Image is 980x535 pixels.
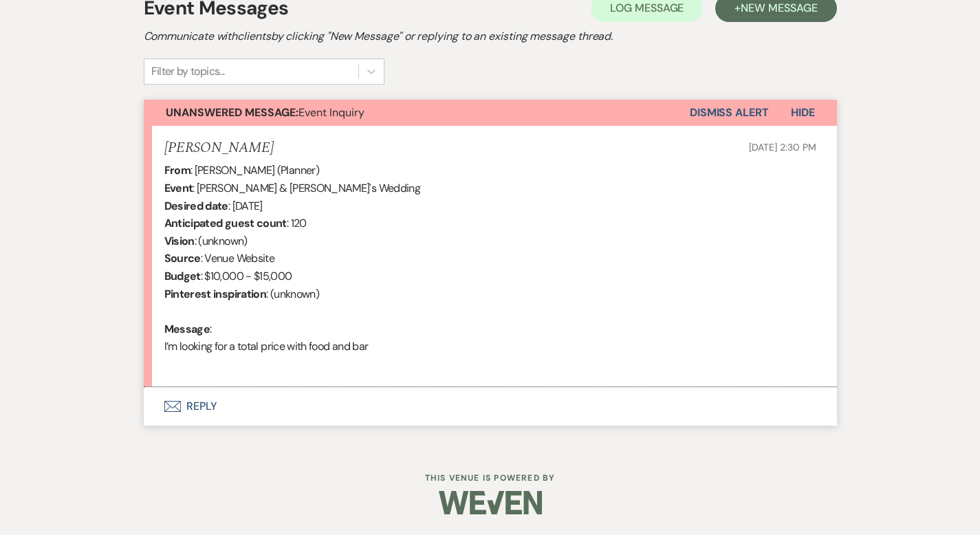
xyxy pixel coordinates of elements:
button: Dismiss Alert [690,100,769,126]
strong: Unanswered Message: [166,105,298,120]
button: Hide [769,100,837,126]
b: From [164,163,190,177]
b: Desired date [164,199,228,213]
span: Hide [791,105,815,120]
span: Log Message [610,1,684,15]
b: Event [164,181,193,195]
b: Anticipated guest count [164,216,287,230]
h5: [PERSON_NAME] [164,140,274,157]
b: Source [164,251,201,265]
b: Budget [164,269,201,283]
div: : [PERSON_NAME] (Planner) : [PERSON_NAME] & [PERSON_NAME]'s Wedding : [DATE] : 120 : (unknown) : ... [164,162,816,373]
span: New Message [741,1,817,15]
span: [DATE] 2:30 PM [749,141,816,153]
img: Weven Logo [439,479,542,527]
b: Pinterest inspiration [164,287,267,301]
span: Event Inquiry [166,105,364,120]
h2: Communicate with clients by clicking "New Message" or replying to an existing message thread. [144,28,837,45]
b: Vision [164,234,195,248]
div: Filter by topics... [151,63,225,80]
b: Message [164,322,210,336]
button: Reply [144,387,837,426]
button: Unanswered Message:Event Inquiry [144,100,690,126]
